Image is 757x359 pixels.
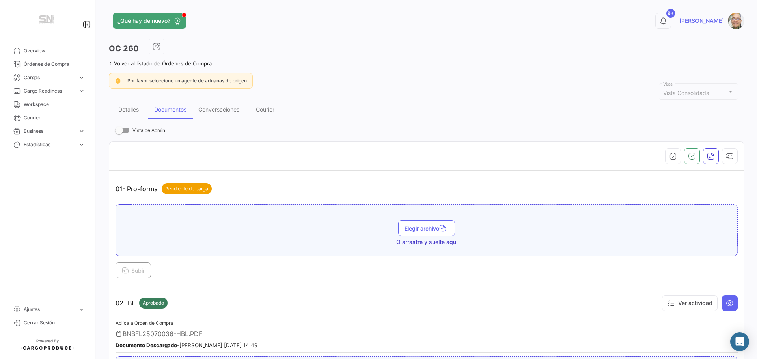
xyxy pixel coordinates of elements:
button: Ver actividad [662,295,718,311]
span: Workspace [24,101,85,108]
span: Overview [24,47,85,54]
span: [PERSON_NAME] [679,17,724,25]
div: Detalles [118,106,139,113]
span: Courier [24,114,85,121]
a: Overview [6,44,88,58]
h3: OC 260 [109,43,139,54]
span: Vista de Admin [132,126,165,135]
span: Cerrar Sesión [24,319,85,326]
button: Elegir archivo [398,220,455,236]
span: ¿Qué hay de nuevo? [117,17,170,25]
span: expand_more [78,74,85,81]
span: Vista Consolidada [663,89,709,96]
span: Pendiente de carga [165,185,208,192]
span: expand_more [78,306,85,313]
a: Órdenes de Compra [6,58,88,71]
div: Courier [256,106,274,113]
span: Estadísticas [24,141,75,148]
img: Captura.PNG [728,13,744,29]
span: Business [24,128,75,135]
button: ¿Qué hay de nuevo? [113,13,186,29]
span: Elegir archivo [405,225,449,232]
span: Subir [122,267,145,274]
a: Workspace [6,98,88,111]
span: expand_more [78,87,85,95]
div: Conversaciones [198,106,239,113]
a: Courier [6,111,88,125]
span: Cargo Readiness [24,87,75,95]
button: Subir [116,262,151,278]
p: 01- Pro-forma [116,183,212,194]
span: BNBFL25070036-HBL.PDF [123,330,202,338]
b: Documento Descargado [116,342,177,348]
div: Abrir Intercom Messenger [730,332,749,351]
span: O arrastre y suelte aquí [396,238,457,246]
span: Cargas [24,74,75,81]
span: Ajustes [24,306,75,313]
div: Documentos [154,106,186,113]
small: - [PERSON_NAME] [DATE] 14:49 [116,342,257,348]
img: Manufactura+Logo.png [28,9,67,32]
span: expand_more [78,141,85,148]
span: Órdenes de Compra [24,61,85,68]
span: Por favor seleccione un agente de aduanas de origen [127,78,247,84]
a: Volver al listado de Órdenes de Compra [109,60,212,67]
span: expand_more [78,128,85,135]
span: Aplica a Orden de Compra [116,320,173,326]
p: 02- BL [116,298,168,309]
span: Aprobado [143,299,164,307]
